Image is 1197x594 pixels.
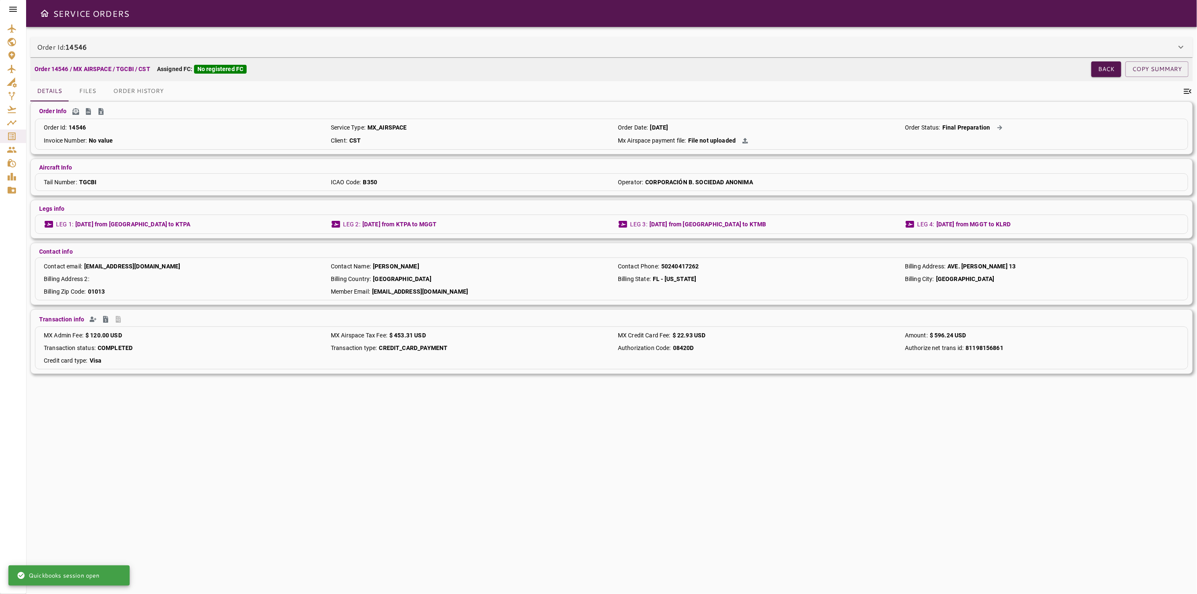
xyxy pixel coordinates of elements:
[69,81,106,101] button: Files
[936,275,995,283] p: [GEOGRAPHIC_DATA]
[30,37,1193,57] div: Order Id:14546
[69,123,86,132] p: 14546
[56,220,73,228] p: LEG 1 :
[372,287,468,296] p: [EMAIL_ADDRESS][DOMAIN_NAME]
[905,331,928,339] p: Amount :
[37,42,87,52] p: Order Id:
[331,123,365,132] p: Service Type :
[645,178,753,186] p: CORPORACIÓN B. SOCIEDAD ANONIMA
[75,220,191,228] p: [DATE] from [GEOGRAPHIC_DATA] to KTPA
[44,178,77,186] p: Tail Number :
[373,275,431,283] p: [GEOGRAPHIC_DATA]
[65,42,87,52] b: 14546
[673,344,694,352] p: 08420D
[661,262,699,270] p: 50240417262
[905,262,945,270] p: Billing Address :
[739,136,751,145] button: Action
[389,331,426,339] p: $ 453.31 USD
[44,136,87,145] p: Invoice Number :
[36,5,53,22] button: Open drawer
[17,568,99,583] div: Quickbooks session open
[650,123,668,132] p: [DATE]
[85,331,122,339] p: $ 120.00 USD
[618,178,643,186] p: Operator :
[30,81,69,101] button: Details
[194,65,247,74] div: No registered FC
[39,107,67,115] p: Order Info
[618,275,651,283] p: Billing State :
[53,7,129,20] h6: SERVICE ORDERS
[84,262,180,270] p: [EMAIL_ADDRESS][DOMAIN_NAME]
[331,136,347,145] p: Client :
[994,123,1006,132] button: Action
[39,204,64,213] p: Legs info
[362,220,437,228] p: [DATE] from KTPA to MGGT
[39,163,72,172] p: Aircraft Info
[89,136,113,145] p: No value
[83,106,94,117] span: SENEAM CSV
[39,247,73,256] p: Contact info
[947,262,1016,270] p: AVE. [PERSON_NAME] 13
[44,356,88,365] p: Credit card type :
[96,106,106,117] span: Operation Details
[331,178,361,186] p: ICAO Code :
[331,331,387,339] p: MX Airspace Tax Fee :
[70,106,81,117] span: Send SENEAM Email
[88,314,98,325] span: Create Quickbooks Contact
[930,331,966,339] p: $ 596.24 USD
[917,220,934,228] p: LEG 4 :
[44,287,86,296] p: Billing Zip Code :
[331,275,371,283] p: Billing Country :
[618,331,670,339] p: MX Credit Card Fee :
[331,262,371,270] p: Contact Name :
[331,287,370,296] p: Member Email :
[936,220,1011,228] p: [DATE] from MGGT to KLRD
[363,178,378,186] p: B350
[343,220,360,228] p: LEG 2 :
[79,178,97,186] p: TGCBI
[44,344,96,352] p: Transaction status :
[90,356,102,365] p: Visa
[113,314,124,325] span: Create Invoice
[373,262,419,270] p: [PERSON_NAME]
[39,315,84,324] p: Transaction info
[35,65,150,74] p: Order 14546 / MX AIRSPACE / TGCBI / CST
[618,123,648,132] p: Order Date :
[44,123,66,132] p: Order Id :
[106,81,170,101] button: Order History
[688,136,736,145] p: File not uploaded
[942,123,990,132] p: Final Preparation
[1125,61,1189,77] button: COPY SUMMARY
[379,344,448,352] p: CREDIT_CARD_PAYMENT
[367,123,407,132] p: MX_AIRSPACE
[618,344,671,352] p: Authorization Code :
[44,262,82,270] p: Contact email :
[618,262,659,270] p: Contact Phone :
[349,136,361,145] p: CST
[905,275,934,283] p: Billing City :
[100,314,111,325] span: Create Preinvoice
[618,136,686,145] p: Mx Airspace payment file :
[331,344,377,352] p: Transaction type :
[630,220,647,228] p: LEG 3 :
[1091,61,1121,77] button: Back
[44,331,83,339] p: MX Admin Fee :
[44,275,89,283] p: Billing Address 2 :
[966,344,1003,352] p: 81198156861
[157,65,247,74] p: Assigned FC:
[649,220,766,228] p: [DATE] from [GEOGRAPHIC_DATA] to KTMB
[673,331,706,339] p: $ 22.93 USD
[653,275,696,283] p: FL - [US_STATE]
[905,344,963,352] p: Authorize net trans id :
[905,123,940,132] p: Order Status :
[98,344,133,352] p: COMPLETED
[88,287,105,296] p: 01013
